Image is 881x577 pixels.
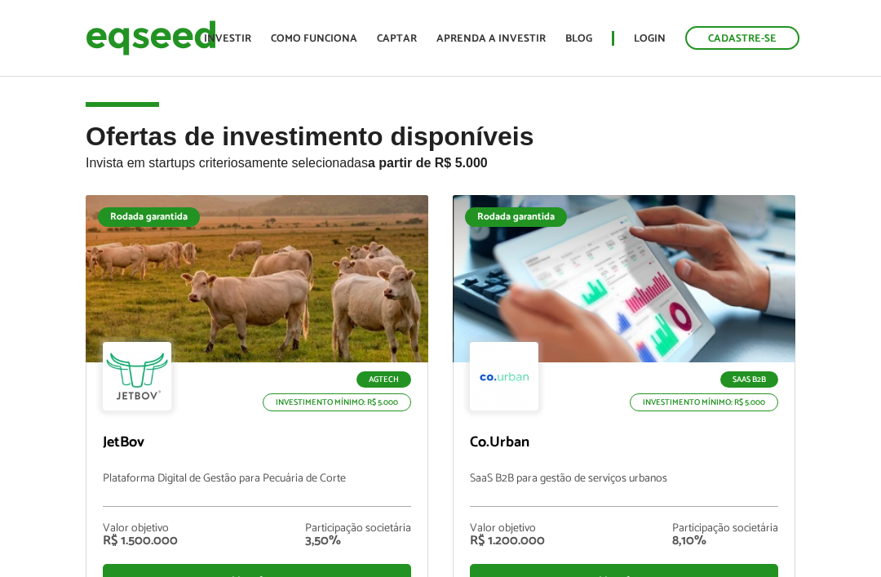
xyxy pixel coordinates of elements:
a: Blog [565,33,592,44]
div: Rodada garantida [98,207,200,227]
a: Como funciona [271,33,357,44]
a: Login [634,33,666,44]
a: Cadastre-se [685,26,799,50]
div: R$ 1.200.000 [470,535,545,548]
p: SaaS B2B [720,371,778,388]
div: R$ 1.500.000 [103,535,178,548]
img: EqSeed [86,16,216,60]
a: Aprenda a investir [436,33,546,44]
p: Invista em startups criteriosamente selecionadas [86,151,795,171]
a: Investir [204,33,251,44]
div: 3,50% [305,535,411,548]
p: Investimento mínimo: R$ 5.000 [263,393,411,411]
div: Rodada garantida [465,207,567,227]
div: Participação societária [672,523,778,535]
h2: Ofertas de investimento disponíveis [86,122,795,195]
p: Plataforma Digital de Gestão para Pecuária de Corte [103,473,411,507]
strong: a partir de R$ 5.000 [368,156,488,170]
div: 8,10% [672,535,778,548]
p: JetBov [103,434,411,452]
div: Valor objetivo [103,523,178,535]
div: Valor objetivo [470,523,545,535]
p: Agtech [356,371,411,388]
p: Co.Urban [470,434,778,452]
a: Captar [377,33,417,44]
div: Participação societária [305,523,411,535]
p: Investimento mínimo: R$ 5.000 [630,393,778,411]
p: SaaS B2B para gestão de serviços urbanos [470,473,778,507]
